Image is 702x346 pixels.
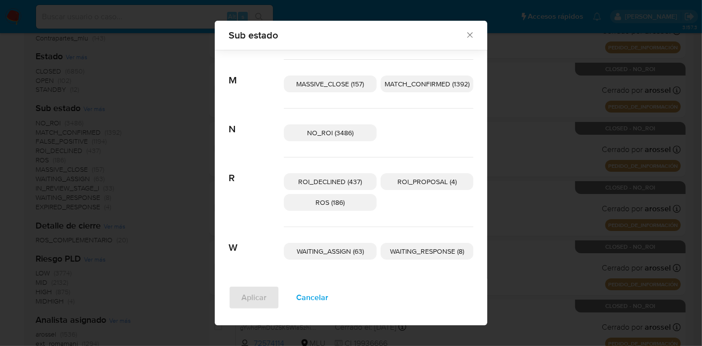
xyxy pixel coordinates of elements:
span: M [229,60,284,86]
span: ROI_PROPOSAL (4) [397,177,457,187]
span: W [229,227,284,254]
div: ROI_PROPOSAL (4) [381,173,473,190]
span: WAITING_ASSIGN (63) [297,246,364,256]
span: NO_ROI (3486) [307,128,353,138]
span: MATCH_CONFIRMED (1392) [385,79,469,89]
span: Cancelar [296,287,328,308]
div: WAITING_ASSIGN (63) [284,243,377,260]
span: WAITING_RESPONSE (8) [390,246,464,256]
div: MASSIVE_CLOSE (157) [284,76,377,92]
span: Sub estado [229,30,465,40]
span: N [229,109,284,135]
button: Cerrar [465,30,474,39]
div: WAITING_RESPONSE (8) [381,243,473,260]
span: MASSIVE_CLOSE (157) [297,79,364,89]
span: ROI_DECLINED (437) [299,177,362,187]
div: ROI_DECLINED (437) [284,173,377,190]
span: R [229,157,284,184]
div: NO_ROI (3486) [284,124,377,141]
button: Cancelar [283,286,341,309]
div: ROS (186) [284,194,377,211]
span: ROS (186) [316,197,345,207]
div: MATCH_CONFIRMED (1392) [381,76,473,92]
